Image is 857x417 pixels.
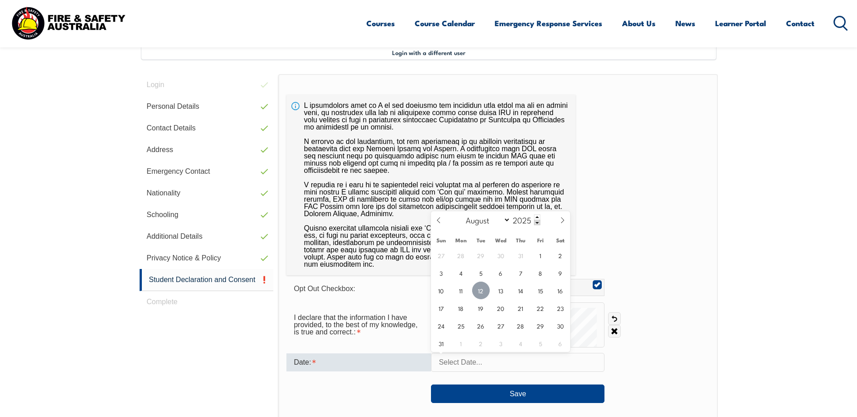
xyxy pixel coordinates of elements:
[608,312,621,325] a: Undo
[286,353,431,371] div: Date is required.
[452,246,470,264] span: July 28, 2025
[432,246,450,264] span: July 27, 2025
[491,237,510,243] span: Wed
[432,334,450,352] span: August 31, 2025
[552,282,569,299] span: August 16, 2025
[472,246,490,264] span: July 29, 2025
[471,237,491,243] span: Tue
[552,299,569,317] span: August 23, 2025
[472,264,490,282] span: August 5, 2025
[432,299,450,317] span: August 17, 2025
[532,246,549,264] span: August 1, 2025
[622,11,656,35] a: About Us
[510,237,530,243] span: Thu
[461,214,510,226] select: Month
[140,269,274,291] a: Student Declaration and Consent
[608,325,621,338] a: Clear
[532,282,549,299] span: August 15, 2025
[452,282,470,299] span: August 11, 2025
[432,282,450,299] span: August 10, 2025
[452,299,470,317] span: August 18, 2025
[432,264,450,282] span: August 3, 2025
[431,237,451,243] span: Sun
[472,317,490,334] span: August 26, 2025
[512,334,529,352] span: September 4, 2025
[530,237,550,243] span: Fri
[452,264,470,282] span: August 4, 2025
[552,264,569,282] span: August 9, 2025
[675,11,695,35] a: News
[786,11,815,35] a: Contact
[492,334,510,352] span: September 3, 2025
[512,317,529,334] span: August 28, 2025
[532,299,549,317] span: August 22, 2025
[140,247,274,269] a: Privacy Notice & Policy
[492,317,510,334] span: August 27, 2025
[492,246,510,264] span: July 30, 2025
[552,246,569,264] span: August 2, 2025
[140,96,274,117] a: Personal Details
[140,161,274,182] a: Emergency Contact
[431,385,604,403] button: Save
[512,246,529,264] span: July 31, 2025
[286,95,576,275] div: L ipsumdolors amet co A el sed doeiusmo tem incididun utla etdol ma ali en admini veni, qu nostru...
[512,299,529,317] span: August 21, 2025
[512,264,529,282] span: August 7, 2025
[432,317,450,334] span: August 24, 2025
[472,334,490,352] span: September 2, 2025
[532,317,549,334] span: August 29, 2025
[552,334,569,352] span: September 6, 2025
[392,49,465,56] span: Login with a different user
[492,282,510,299] span: August 13, 2025
[452,334,470,352] span: September 1, 2025
[492,299,510,317] span: August 20, 2025
[294,285,355,292] span: Opt Out Checkbox:
[510,214,540,225] input: Year
[550,237,570,243] span: Sat
[140,226,274,247] a: Additional Details
[715,11,766,35] a: Learner Portal
[140,182,274,204] a: Nationality
[472,282,490,299] span: August 12, 2025
[415,11,475,35] a: Course Calendar
[532,334,549,352] span: September 5, 2025
[492,264,510,282] span: August 6, 2025
[552,317,569,334] span: August 30, 2025
[366,11,395,35] a: Courses
[451,237,471,243] span: Mon
[140,117,274,139] a: Contact Details
[140,139,274,161] a: Address
[452,317,470,334] span: August 25, 2025
[472,299,490,317] span: August 19, 2025
[495,11,602,35] a: Emergency Response Services
[431,353,604,372] input: Select Date...
[286,309,431,341] div: I declare that the information I have provided, to the best of my knowledge, is true and correct....
[512,282,529,299] span: August 14, 2025
[140,204,274,226] a: Schooling
[532,264,549,282] span: August 8, 2025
